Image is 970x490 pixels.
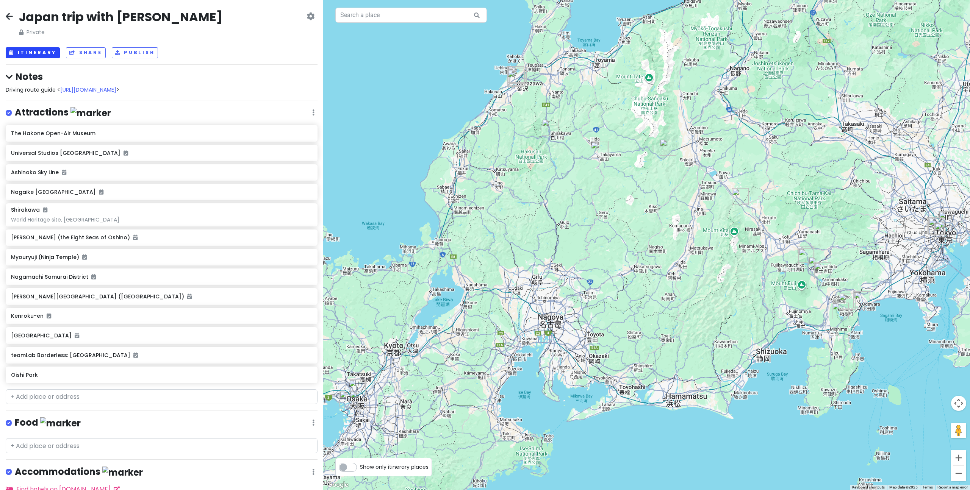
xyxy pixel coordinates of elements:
i: Added to itinerary [62,170,66,175]
div: World Heritage site, [GEOGRAPHIC_DATA] [11,216,312,223]
div: The Hakone Open-Air Museum [839,293,856,310]
div: Kanazawa Tokyu Hotel [508,69,525,86]
h6: The Hakone Open-Air Museum [11,130,312,137]
h6: Nagaike [GEOGRAPHIC_DATA] [11,189,312,195]
div: teamLab Borderless: MORI Building DIGITAL ART MUSEUM [934,223,951,239]
span: Map data ©2025 [889,485,918,489]
div: Shinjuku Station [928,218,945,235]
i: Added to itinerary [187,294,192,299]
div: Lake Land Hotel Mizunosato [798,248,815,265]
i: Added to itinerary [133,235,138,240]
div: Almont Hotel Nippori [939,211,955,228]
div: Oshino Hakkai (the Eight Seas of Oshino) [809,257,825,273]
h4: Notes [6,71,318,83]
div: Nagaike Waterside Park Parking Lot [814,262,831,279]
button: Itinerary [6,47,60,58]
div: Ginza Itoya [938,221,954,237]
input: + Add place or address [6,389,318,404]
h4: Food [15,417,81,429]
div: Orix Rent-a-car [853,292,870,308]
h6: Kenroku-en [11,312,312,319]
div: ORIX Kanazawa Eki Nishi-guchi Rental Site [507,66,524,83]
button: Map camera controls [951,396,966,411]
h4: Accommodations [15,466,143,478]
div: Odawara Station [853,291,870,308]
i: Added to itinerary [133,353,138,358]
input: + Add place or address [6,438,318,453]
i: Added to itinerary [124,150,128,156]
div: Hilton Tokyo [927,217,944,234]
div: Kenroku-en [509,69,526,86]
i: Added to itinerary [82,254,87,260]
div: Higashi Chaya District (Eastern Teahouse District) [510,67,527,84]
h6: Ashinoko Sky Line [11,169,312,176]
h4: Attractions [15,106,111,119]
h2: Japan trip with [PERSON_NAME] [19,9,222,25]
span: Driving route guide < > [6,86,119,94]
h6: Shirakawa [11,206,47,213]
button: Keyboard shortcuts [852,485,885,490]
h6: [GEOGRAPHIC_DATA] [11,332,312,339]
div: Ashinoko Sky Line [832,303,849,319]
h6: [PERSON_NAME] (the Eight Seas of Oshino) [11,234,312,241]
div: Oishi Park [797,246,814,263]
button: Share [66,47,105,58]
span: Private [19,28,222,36]
h6: Nagamachi Samurai District [11,273,312,280]
input: Search a place [335,8,487,23]
button: Zoom in [951,450,966,465]
div: Hotel Alps [350,391,366,407]
button: Drag Pegman onto the map to open Street View [951,423,966,438]
div: Shirakawa [542,119,559,136]
h6: Oishi Park [11,371,312,378]
a: Open this area in Google Maps (opens a new window) [325,480,350,490]
div: Myouryuji (Ninja Temple) [507,70,524,87]
div: Nagamachi Samurai District [508,69,524,85]
a: [URL][DOMAIN_NAME] [60,86,116,94]
span: Show only itinerary places [360,463,429,471]
div: Roadside station Fuketsu-no-sato [660,139,676,156]
div: Shin-Osaka Station [349,379,366,396]
button: Zoom out [951,466,966,481]
i: Added to itinerary [47,313,51,318]
h6: Myouryuji (Ninja Temple) [11,254,312,261]
i: Added to itinerary [91,274,96,279]
div: Universal Studios Japan [339,391,356,407]
div: Takayama Old Town [592,141,609,158]
div: Kanazawa Station [508,66,524,83]
i: Added to itinerary [99,189,103,195]
i: Added to itinerary [43,207,47,212]
div: Takayama Ouan Hotel [591,142,607,158]
h6: teamLab Borderless: [GEOGRAPHIC_DATA] [11,352,312,359]
a: Report a map error [937,485,968,489]
img: marker [40,417,81,429]
h6: Universal Studios [GEOGRAPHIC_DATA] [11,150,312,156]
div: Road Station Shinshu Tsutakijuku [732,188,749,205]
i: Added to itinerary [75,333,79,338]
img: marker [102,467,143,478]
img: marker [70,107,111,119]
a: Terms (opens in new tab) [922,485,933,489]
img: Google [325,480,350,490]
h6: [PERSON_NAME][GEOGRAPHIC_DATA] ([GEOGRAPHIC_DATA]) [11,293,312,300]
button: Publish [112,47,158,58]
